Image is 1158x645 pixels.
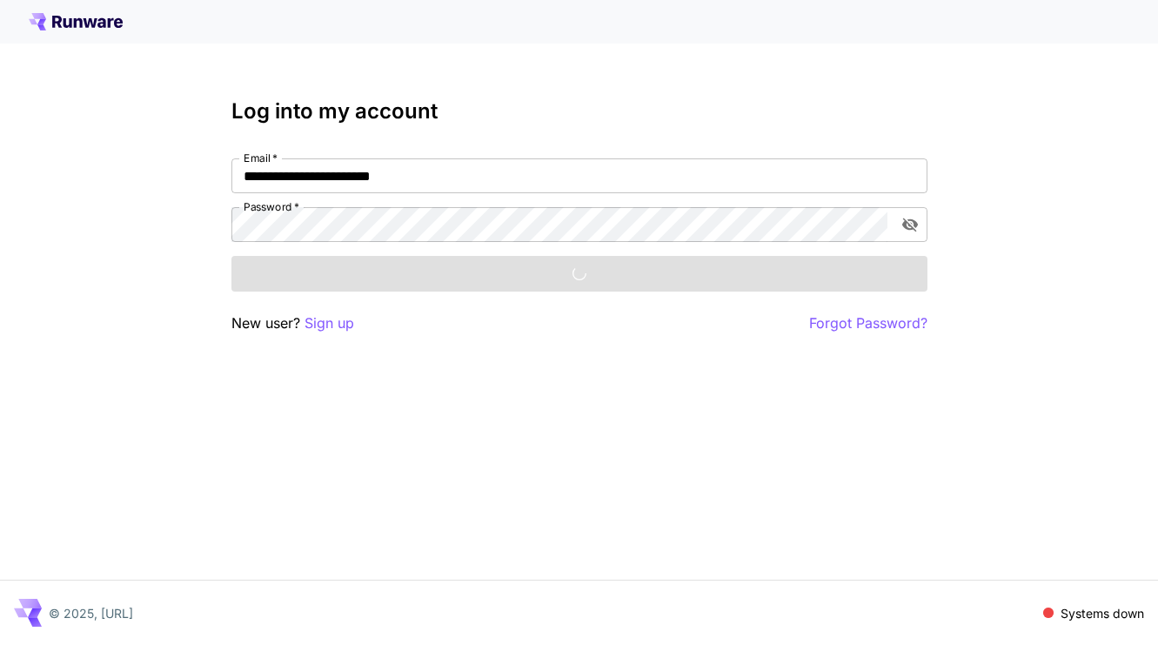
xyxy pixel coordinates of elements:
[244,199,299,214] label: Password
[305,312,354,334] button: Sign up
[809,312,927,334] button: Forgot Password?
[231,312,354,334] p: New user?
[894,209,926,240] button: toggle password visibility
[231,99,927,124] h3: Log into my account
[244,151,278,165] label: Email
[1061,604,1144,622] p: Systems down
[49,604,133,622] p: © 2025, [URL]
